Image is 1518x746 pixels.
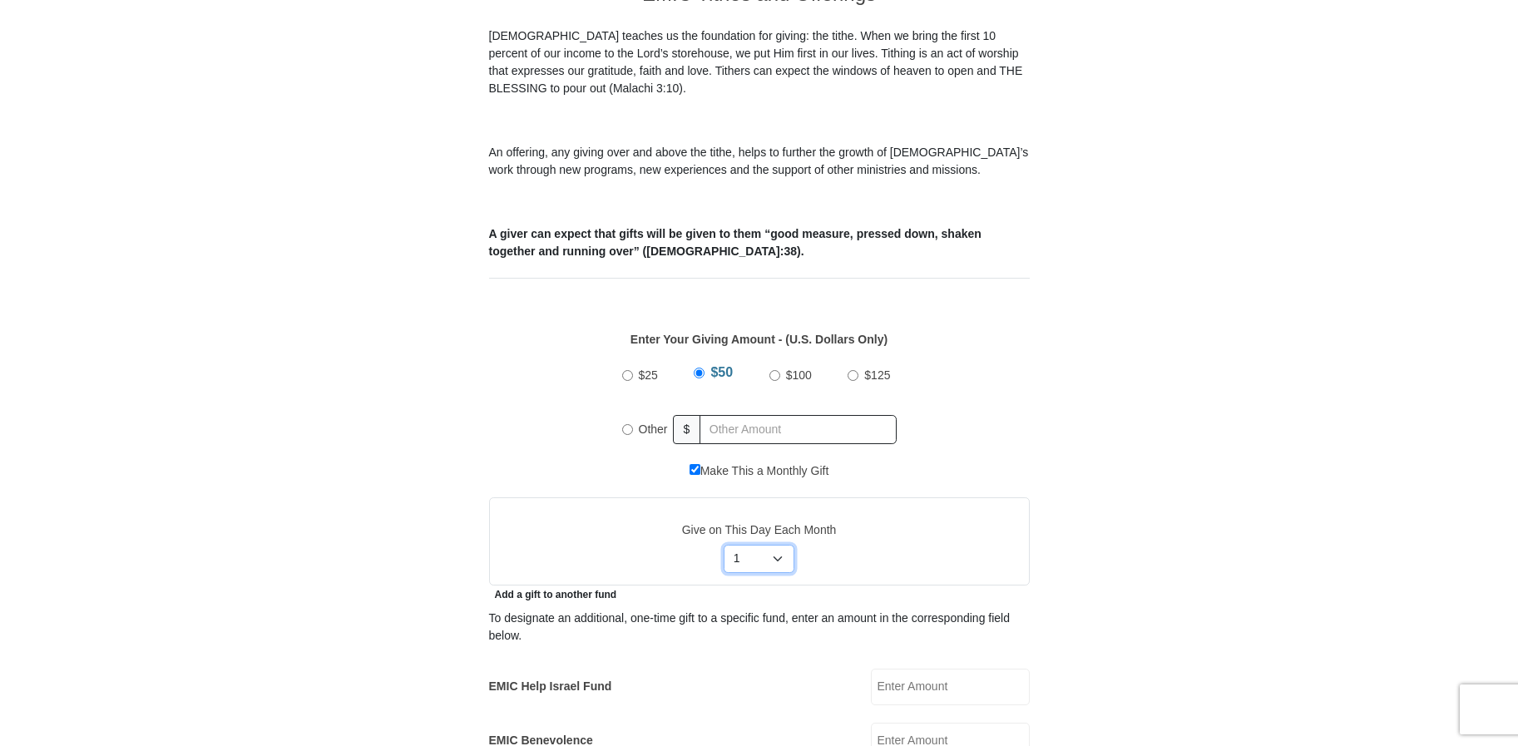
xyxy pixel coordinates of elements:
[639,422,668,436] span: Other
[504,521,1014,539] label: Give on This Day Each Month
[489,610,1030,645] div: To designate an additional, one-time gift to a specific fund, enter an amount in the correspondin...
[489,227,982,258] b: A giver can expect that gifts will be given to them “good measure, pressed down, shaken together ...
[630,333,888,346] strong: Enter Your Giving Amount - (U.S. Dollars Only)
[489,27,1030,97] p: [DEMOGRAPHIC_DATA] teaches us the foundation for giving: the tithe. When we bring the first 10 pe...
[489,589,617,600] span: Add a gift to another fund
[690,464,700,475] input: Make This a Monthly Gift
[690,462,829,480] label: Make This a Monthly Gift
[673,415,701,444] span: $
[489,144,1030,179] p: An offering, any giving over and above the tithe, helps to further the growth of [DEMOGRAPHIC_DAT...
[700,415,896,444] input: Other Amount
[710,365,733,379] span: $50
[871,669,1030,705] input: Enter Amount
[864,368,890,382] span: $125
[786,368,812,382] span: $100
[489,678,612,695] label: EMIC Help Israel Fund
[639,368,658,382] span: $25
